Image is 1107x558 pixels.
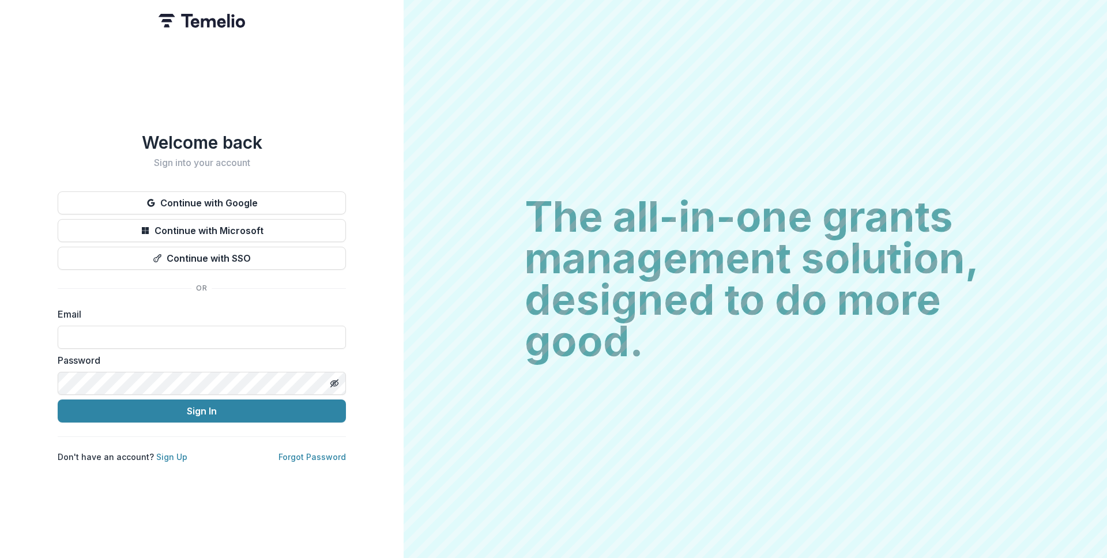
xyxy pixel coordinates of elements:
button: Toggle password visibility [325,374,344,393]
a: Sign Up [156,452,187,462]
button: Continue with SSO [58,247,346,270]
button: Continue with Microsoft [58,219,346,242]
button: Continue with Google [58,191,346,214]
label: Password [58,353,339,367]
img: Temelio [159,14,245,28]
h1: Welcome back [58,132,346,153]
button: Sign In [58,399,346,423]
p: Don't have an account? [58,451,187,463]
a: Forgot Password [278,452,346,462]
label: Email [58,307,339,321]
h2: Sign into your account [58,157,346,168]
